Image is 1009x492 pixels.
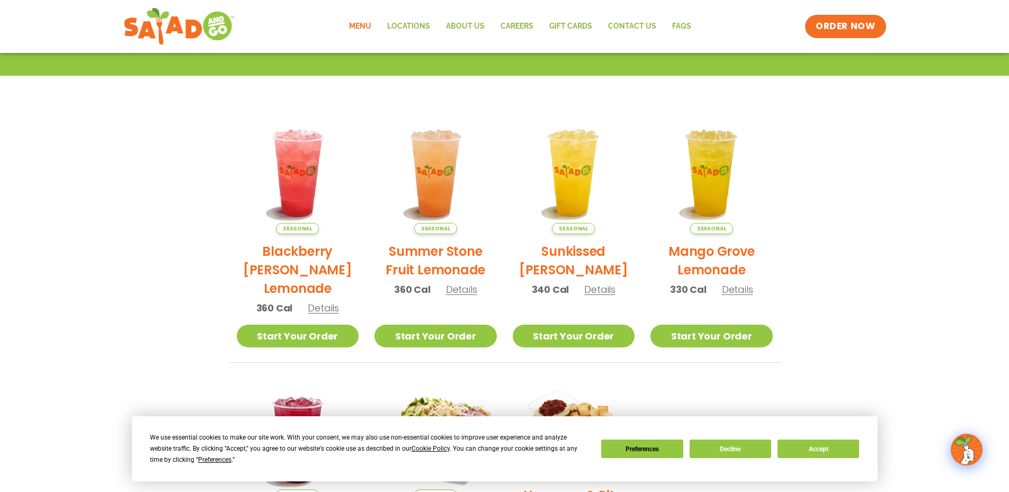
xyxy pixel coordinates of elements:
[664,14,699,39] a: FAQs
[374,325,497,347] a: Start Your Order
[650,242,773,279] h2: Mango Grove Lemonade
[341,14,379,39] a: Menu
[374,112,497,234] img: Product photo for Summer Stone Fruit Lemonade
[601,440,683,458] button: Preferences
[493,14,541,39] a: Careers
[374,242,497,279] h2: Summer Stone Fruit Lemonade
[132,416,878,481] div: Cookie Consent Prompt
[816,20,875,33] span: ORDER NOW
[541,14,600,39] a: GIFT CARDS
[341,14,699,39] nav: Menu
[670,282,707,297] span: 330 Cal
[256,301,293,315] span: 360 Cal
[237,325,359,347] a: Start Your Order
[198,456,231,463] span: Preferences
[952,435,981,464] img: wpChatIcon
[123,5,235,48] img: new-SAG-logo-768×292
[446,283,477,296] span: Details
[237,242,359,298] h2: Blackberry [PERSON_NAME] Lemonade
[513,325,635,347] a: Start Your Order
[600,14,664,39] a: Contact Us
[412,445,450,452] span: Cookie Policy
[552,223,595,234] span: Seasonal
[414,223,457,234] span: Seasonal
[237,112,359,234] img: Product photo for Blackberry Bramble Lemonade
[513,242,635,279] h2: Sunkissed [PERSON_NAME]
[778,440,859,458] button: Accept
[513,112,635,234] img: Product photo for Sunkissed Yuzu Lemonade
[394,282,431,297] span: 360 Cal
[650,112,773,234] img: Product photo for Mango Grove Lemonade
[690,440,771,458] button: Decline
[805,15,886,38] a: ORDER NOW
[722,283,753,296] span: Details
[150,432,588,466] div: We use essential cookies to make our site work. With your consent, we may also use non-essential ...
[690,223,733,234] span: Seasonal
[276,223,319,234] span: Seasonal
[532,282,569,297] span: 340 Cal
[513,379,635,460] img: Product photo for Sundried Tomato Hummus & Pita Chips
[584,283,615,296] span: Details
[308,301,339,315] span: Details
[379,14,438,39] a: Locations
[650,325,773,347] a: Start Your Order
[438,14,493,39] a: About Us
